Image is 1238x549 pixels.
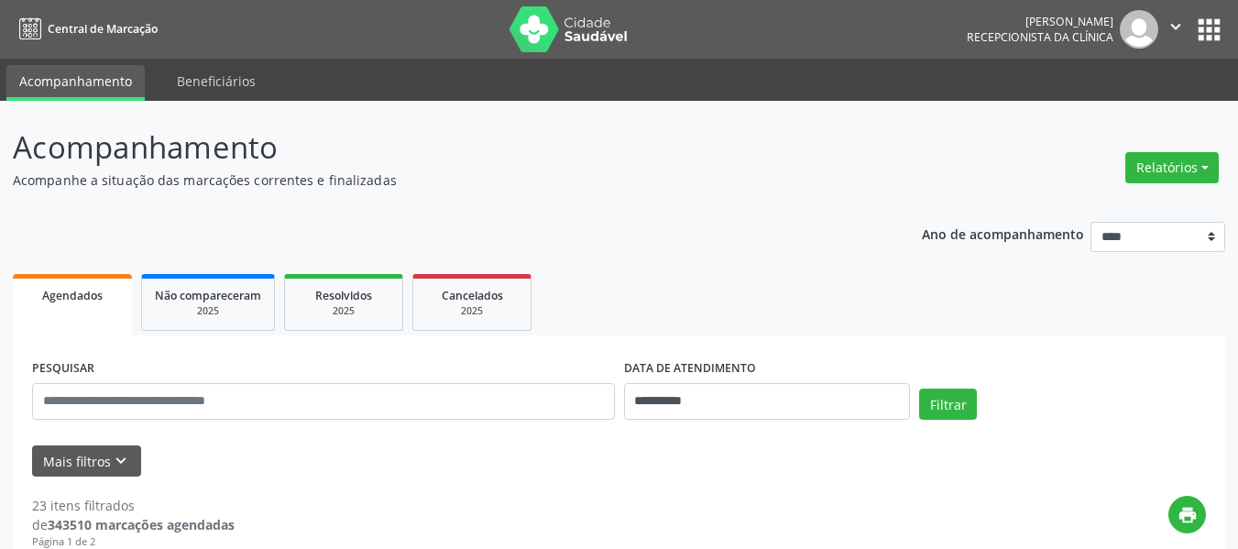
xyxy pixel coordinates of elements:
[111,451,131,471] i: keyboard_arrow_down
[1166,16,1186,37] i: 
[32,445,141,478] button: Mais filtroskeyboard_arrow_down
[164,65,268,97] a: Beneficiários
[6,65,145,101] a: Acompanhamento
[426,304,518,318] div: 2025
[967,14,1113,29] div: [PERSON_NAME]
[32,496,235,515] div: 23 itens filtrados
[624,355,756,383] label: DATA DE ATENDIMENTO
[42,288,103,303] span: Agendados
[442,288,503,303] span: Cancelados
[1120,10,1158,49] img: img
[1125,152,1219,183] button: Relatórios
[155,288,261,303] span: Não compareceram
[922,222,1084,245] p: Ano de acompanhamento
[48,516,235,533] strong: 343510 marcações agendadas
[32,515,235,534] div: de
[298,304,389,318] div: 2025
[1178,505,1198,525] i: print
[13,170,861,190] p: Acompanhe a situação das marcações correntes e finalizadas
[967,29,1113,45] span: Recepcionista da clínica
[919,389,977,420] button: Filtrar
[1168,496,1206,533] button: print
[32,355,94,383] label: PESQUISAR
[48,21,158,37] span: Central de Marcação
[1193,14,1225,46] button: apps
[155,304,261,318] div: 2025
[13,125,861,170] p: Acompanhamento
[315,288,372,303] span: Resolvidos
[1158,10,1193,49] button: 
[13,14,158,44] a: Central de Marcação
